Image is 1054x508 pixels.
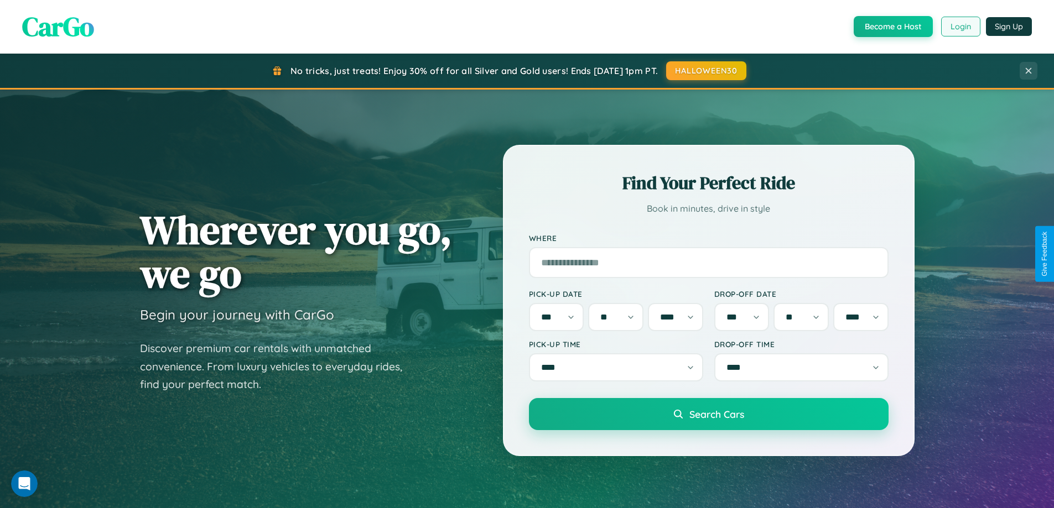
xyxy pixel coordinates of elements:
[529,289,703,298] label: Pick-up Date
[666,61,746,80] button: HALLOWEEN30
[986,17,1032,36] button: Sign Up
[140,306,334,323] h3: Begin your journey with CarGo
[529,233,889,243] label: Where
[140,339,417,394] p: Discover premium car rentals with unmatched convenience. From luxury vehicles to everyday rides, ...
[714,339,889,349] label: Drop-off Time
[529,339,703,349] label: Pick-up Time
[941,17,980,36] button: Login
[854,16,933,37] button: Become a Host
[140,208,452,295] h1: Wherever you go, we go
[11,470,38,497] iframe: Intercom live chat
[529,398,889,430] button: Search Cars
[1041,232,1048,276] div: Give Feedback
[689,408,744,420] span: Search Cars
[290,65,658,76] span: No tricks, just treats! Enjoy 30% off for all Silver and Gold users! Ends [DATE] 1pm PT.
[529,201,889,217] p: Book in minutes, drive in style
[529,171,889,195] h2: Find Your Perfect Ride
[22,8,94,45] span: CarGo
[714,289,889,298] label: Drop-off Date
